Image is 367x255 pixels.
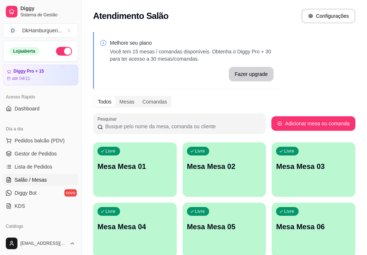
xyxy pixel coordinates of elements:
p: Você tem 15 mesas / comandas disponíveis. Obtenha o Diggy Pro + 30 para ter acesso a 30 mesas/com... [110,48,274,62]
div: Acesso Rápido [3,91,78,103]
article: até 04/11 [12,76,30,81]
p: Livre [284,148,294,154]
a: Dashboard [3,103,78,114]
button: LivreMesa Mesa 01 [93,142,177,197]
p: Mesa Mesa 05 [187,222,262,232]
input: Pesquisar [103,123,261,130]
label: Pesquisar [97,116,119,122]
h2: Atendimento Salão [93,10,168,22]
div: Catálogo [3,220,78,232]
a: DiggySistema de Gestão [3,3,78,20]
a: Gestor de Pedidos [3,148,78,159]
a: Diggy Pro + 15até 04/11 [3,65,78,85]
div: Todos [94,97,115,107]
div: DkHamburgueri ... [22,27,62,34]
button: Pedidos balcão (PDV) [3,135,78,146]
button: LivreMesa Mesa 02 [183,142,266,197]
span: Diggy [20,5,75,12]
a: Salão / Mesas [3,174,78,186]
button: [EMAIL_ADDRESS][DOMAIN_NAME] [3,235,78,252]
p: Mesa Mesa 04 [97,222,172,232]
div: Dia a dia [3,123,78,135]
div: Mesas [115,97,138,107]
button: Alterar Status [56,47,72,56]
span: Sistema de Gestão [20,12,75,18]
p: Mesa Mesa 02 [187,161,262,171]
div: Comandas [139,97,171,107]
span: Dashboard [15,105,40,112]
div: Loja aberta [9,47,39,55]
p: Mesa Mesa 06 [276,222,351,232]
span: Pedidos balcão (PDV) [15,137,65,144]
button: Fazer upgrade [229,67,274,81]
p: Melhore seu plano [110,39,274,46]
p: Livre [105,148,116,154]
span: Gestor de Pedidos [15,150,57,157]
button: Select a team [3,23,78,38]
span: KDS [15,202,25,210]
button: Configurações [302,9,355,23]
span: Salão / Mesas [15,176,47,183]
p: Livre [105,209,116,214]
button: LivreMesa Mesa 03 [272,142,355,197]
article: Diggy Pro + 15 [13,69,44,74]
span: Diggy Bot [15,189,37,197]
p: Mesa Mesa 01 [97,161,172,171]
p: Mesa Mesa 03 [276,161,351,171]
a: KDS [3,200,78,212]
span: Lista de Pedidos [15,163,52,170]
span: [EMAIL_ADDRESS][DOMAIN_NAME] [20,240,67,246]
a: Diggy Botnovo [3,187,78,199]
a: Lista de Pedidos [3,161,78,173]
button: Adicionar mesa ou comanda [271,116,355,131]
span: D [9,27,16,34]
p: Livre [284,209,294,214]
p: Livre [195,209,205,214]
p: Livre [195,148,205,154]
